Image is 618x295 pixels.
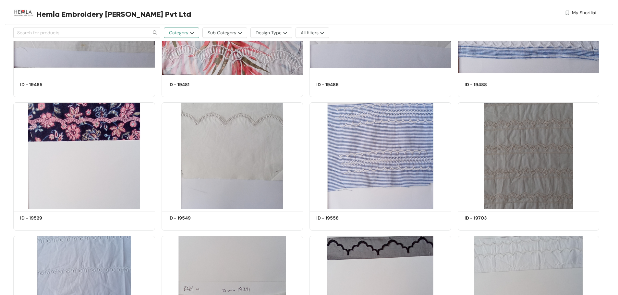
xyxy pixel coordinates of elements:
[236,32,242,34] img: more-options
[150,28,160,38] button: search
[20,215,75,221] h5: ID - 19529
[296,28,329,38] button: All filtersmore-options
[282,32,287,34] img: more-options
[465,81,520,88] h5: ID - 19488
[319,32,324,34] img: more-options
[168,215,224,221] h5: ID - 19549
[164,28,199,38] button: Categorymore-options
[13,3,34,24] img: Buyer Portal
[316,81,371,88] h5: ID - 19486
[458,102,600,209] img: b76b63c2-b101-43ce-8bb4-ea0c584419ec
[301,29,319,36] span: All filters
[250,28,292,38] button: Design Typemore-options
[188,32,194,34] img: more-options
[208,29,236,36] span: Sub Category
[256,29,282,36] span: Design Type
[20,81,75,88] h5: ID - 19465
[169,29,188,36] span: Category
[13,102,155,209] img: 0fde2d18-b5cc-4746-8eca-160d70403bee
[37,8,191,20] span: Hemla Embroidery [PERSON_NAME] Pvt Ltd
[564,9,570,16] img: wishlist
[316,215,371,221] h5: ID - 19558
[150,30,160,35] span: search
[572,9,597,16] span: My Shortlist
[465,215,520,221] h5: ID - 19703
[162,102,303,209] img: 6e398d9c-6da3-4560-abb8-d2ba9e0948e5
[17,29,141,36] input: Search for products
[202,28,247,38] button: Sub Categorymore-options
[309,102,451,209] img: c50f8b1c-3212-41bc-bc2a-1dbe48012933
[168,81,224,88] h5: ID - 19481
